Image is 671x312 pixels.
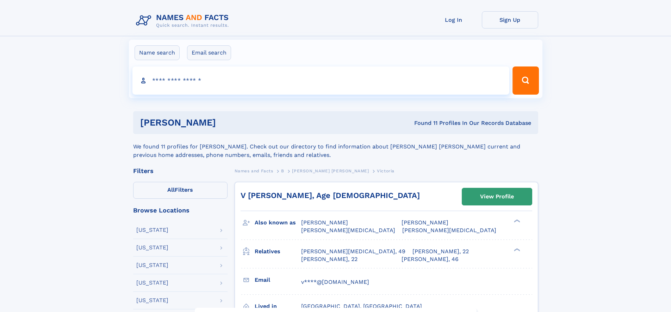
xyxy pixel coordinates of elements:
[187,45,231,60] label: Email search
[255,217,301,229] h3: Also known as
[462,188,532,205] a: View Profile
[135,45,180,60] label: Name search
[255,246,301,257] h3: Relatives
[241,191,420,200] a: V [PERSON_NAME], Age [DEMOGRAPHIC_DATA]
[255,274,301,286] h3: Email
[512,247,521,252] div: ❯
[292,168,369,173] span: [PERSON_NAME] [PERSON_NAME]
[133,134,538,159] div: We found 11 profiles for [PERSON_NAME]. Check out our directory to find information about [PERSON...
[133,168,228,174] div: Filters
[377,168,394,173] span: Victoria
[136,280,168,286] div: [US_STATE]
[140,118,315,127] h1: [PERSON_NAME]
[301,248,405,255] a: [PERSON_NAME][MEDICAL_DATA], 49
[136,245,168,250] div: [US_STATE]
[167,186,175,193] span: All
[281,168,284,173] span: B
[136,227,168,233] div: [US_STATE]
[301,255,358,263] a: [PERSON_NAME], 22
[136,262,168,268] div: [US_STATE]
[301,227,395,234] span: [PERSON_NAME][MEDICAL_DATA]
[235,166,273,175] a: Names and Facts
[402,255,459,263] a: [PERSON_NAME], 46
[133,11,235,30] img: Logo Names and Facts
[292,166,369,175] a: [PERSON_NAME] [PERSON_NAME]
[480,189,514,205] div: View Profile
[301,219,348,226] span: [PERSON_NAME]
[512,219,521,223] div: ❯
[133,182,228,199] label: Filters
[281,166,284,175] a: B
[482,11,538,28] a: Sign Up
[132,66,510,95] input: search input
[133,207,228,214] div: Browse Locations
[425,11,482,28] a: Log In
[315,119,531,127] div: Found 11 Profiles In Our Records Database
[412,248,469,255] a: [PERSON_NAME], 22
[402,227,496,234] span: [PERSON_NAME][MEDICAL_DATA]
[402,219,448,226] span: [PERSON_NAME]
[136,298,168,303] div: [US_STATE]
[301,303,422,310] span: [GEOGRAPHIC_DATA], [GEOGRAPHIC_DATA]
[512,66,539,95] button: Search Button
